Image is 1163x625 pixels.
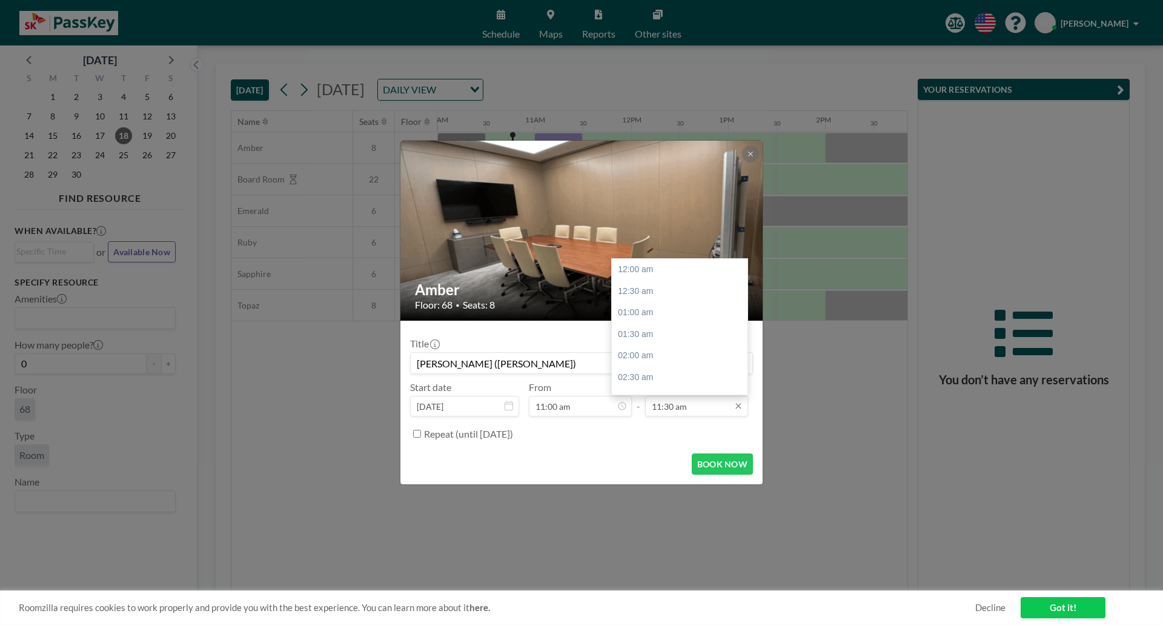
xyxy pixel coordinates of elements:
div: 01:30 am [612,324,754,346]
div: 12:30 am [612,281,754,302]
input: Ryan's reservation [411,353,752,373]
span: Floor: 68 [415,299,452,311]
a: Decline [975,602,1006,613]
div: 01:00 am [612,302,754,324]
label: Repeat (until [DATE]) [424,428,513,440]
h2: Amber [415,281,749,299]
div: 03:00 am [612,389,754,410]
div: 02:30 am [612,367,754,389]
span: • [456,301,460,310]
span: Seats: 8 [463,299,495,311]
span: - [637,386,640,412]
div: 12:00 am [612,259,754,281]
button: BOOK NOW [692,453,753,475]
img: 537.gif [400,119,764,341]
span: Roomzilla requires cookies to work properly and provide you with the best experience. You can lea... [19,602,975,613]
label: From [529,381,551,393]
div: 02:00 am [612,345,754,367]
a: here. [469,602,490,613]
label: Title [410,338,439,350]
label: Start date [410,381,451,393]
a: Got it! [1021,597,1105,618]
